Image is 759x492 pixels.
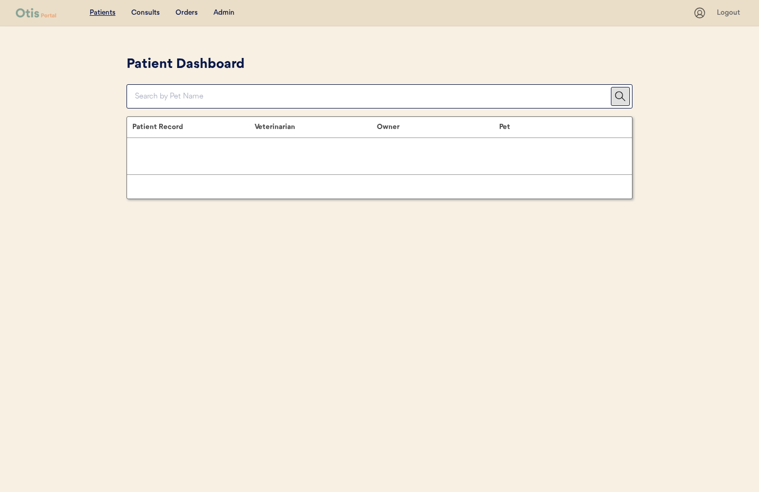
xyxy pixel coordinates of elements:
[135,85,611,108] input: Search by Pet Name
[717,8,743,18] div: Logout
[126,55,632,75] div: Patient Dashboard
[615,91,626,102] img: Group%201%20%281%29.svg
[213,8,235,18] div: Admin
[132,123,255,131] div: Patient Record
[499,123,621,131] div: Pet
[377,123,499,131] div: Owner
[131,8,160,18] div: Consults
[90,9,115,16] u: Patients
[255,123,377,131] div: Veterinarian
[176,8,198,18] div: Orders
